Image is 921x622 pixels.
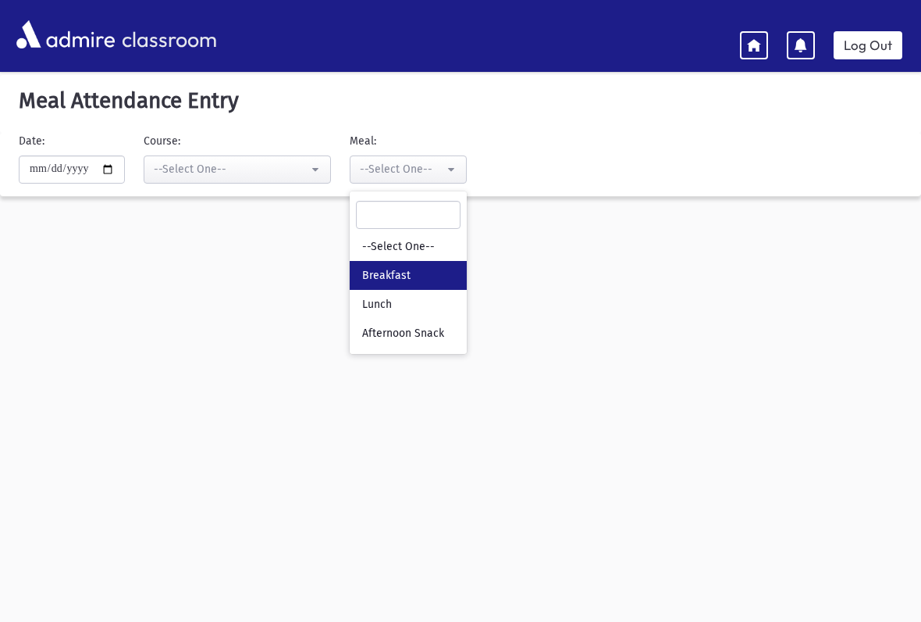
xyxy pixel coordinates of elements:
span: Afternoon Snack [362,326,444,341]
button: --Select One-- [144,155,331,184]
div: --Select One-- [360,161,444,177]
input: Search [356,201,460,229]
span: --Select One-- [362,239,435,255]
label: Date: [19,133,44,149]
div: --Select One-- [154,161,308,177]
button: --Select One-- [350,155,467,184]
span: Lunch [362,297,392,313]
label: Meal: [350,133,376,149]
label: Course: [144,133,180,149]
span: classroom [119,14,217,55]
span: Breakfast [362,268,411,284]
img: AdmirePro [12,16,119,52]
h5: Meal Attendance Entry [12,88,909,114]
a: Log Out [834,31,902,59]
